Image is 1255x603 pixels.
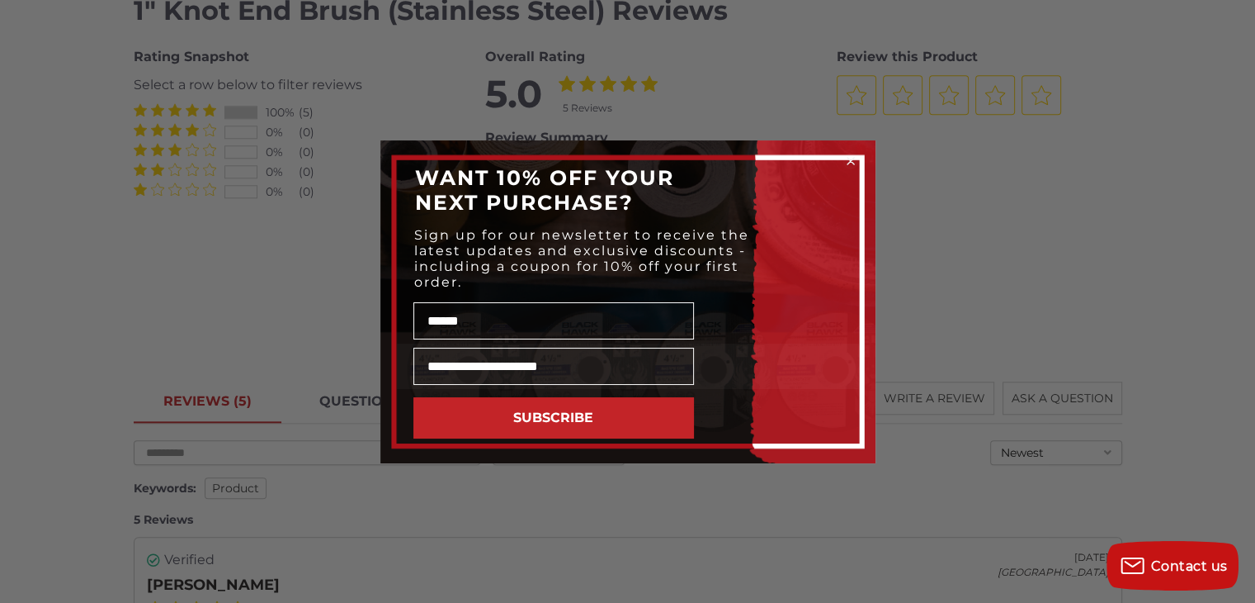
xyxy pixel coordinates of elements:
input: Email [413,348,694,385]
span: Sign up for our newsletter to receive the latest updates and exclusive discounts - including a co... [414,227,749,290]
button: SUBSCRIBE [413,397,694,439]
span: Contact us [1151,558,1228,574]
button: Close dialog [842,153,859,169]
button: Contact us [1106,541,1238,591]
span: WANT 10% OFF YOUR NEXT PURCHASE? [415,165,674,215]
